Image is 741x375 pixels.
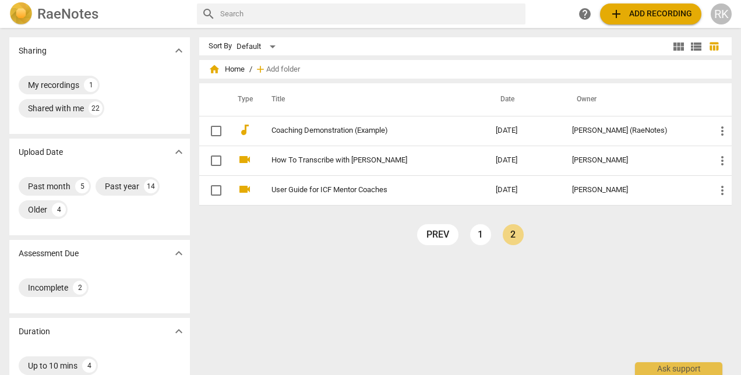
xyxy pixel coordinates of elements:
a: Help [574,3,595,24]
span: Add folder [266,65,300,74]
p: Upload Date [19,146,63,158]
td: [DATE] [486,116,563,146]
div: Shared with me [28,102,84,114]
button: Show more [170,143,188,161]
a: How To Transcribe with [PERSON_NAME] [271,156,454,165]
span: expand_more [172,324,186,338]
a: Page 1 [470,224,491,245]
span: more_vert [715,183,729,197]
th: Owner [563,83,706,116]
span: expand_more [172,145,186,159]
span: Home [209,63,245,75]
div: Past month [28,181,70,192]
button: Table view [705,38,722,55]
div: Default [237,37,280,56]
div: 2 [73,281,87,295]
th: Type [228,83,257,116]
div: Older [28,204,47,215]
span: home [209,63,220,75]
p: Duration [19,326,50,338]
div: 4 [82,359,96,373]
td: [DATE] [486,175,563,205]
img: Logo [9,2,33,26]
button: RK [711,3,732,24]
a: prev [417,224,458,245]
button: Upload [600,3,701,24]
div: [PERSON_NAME] [572,186,697,194]
a: Coaching Demonstration (Example) [271,126,454,135]
span: view_module [672,40,686,54]
div: [PERSON_NAME] [572,156,697,165]
span: add [255,63,266,75]
div: 5 [75,179,89,193]
div: 14 [144,179,158,193]
div: [PERSON_NAME] (RaeNotes) [572,126,697,135]
span: Add recording [609,7,692,21]
span: view_list [689,40,703,54]
button: Show more [170,323,188,340]
h2: RaeNotes [37,6,98,22]
div: 1 [84,78,98,92]
th: Date [486,83,563,116]
span: more_vert [715,124,729,138]
div: Incomplete [28,282,68,293]
p: Assessment Due [19,247,79,260]
div: 4 [52,203,66,217]
div: Sort By [209,42,232,51]
div: 22 [89,101,103,115]
button: Show more [170,245,188,262]
span: / [249,65,252,74]
span: videocam [238,153,252,167]
span: search [202,7,216,21]
div: Ask support [635,362,722,375]
a: LogoRaeNotes [9,2,188,26]
button: List view [687,38,705,55]
span: expand_more [172,246,186,260]
span: videocam [238,182,252,196]
input: Search [220,5,521,23]
div: My recordings [28,79,79,91]
span: audiotrack [238,123,252,137]
td: [DATE] [486,146,563,175]
span: table_chart [708,41,719,52]
p: Sharing [19,45,47,57]
th: Title [257,83,486,116]
button: Tile view [670,38,687,55]
a: Page 2 is your current page [503,224,524,245]
button: Show more [170,42,188,59]
span: help [578,7,592,21]
span: add [609,7,623,21]
div: Up to 10 mins [28,360,77,372]
span: expand_more [172,44,186,58]
a: User Guide for ICF Mentor Coaches [271,186,454,194]
div: Past year [105,181,139,192]
span: more_vert [715,154,729,168]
